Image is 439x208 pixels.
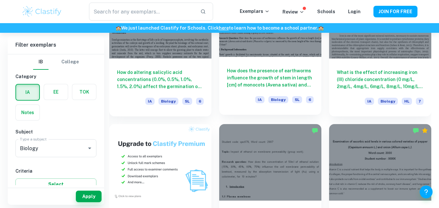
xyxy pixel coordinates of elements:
button: College [61,54,79,70]
img: Clastify logo [22,5,62,18]
span: Biology [268,96,288,103]
span: 🏫 [116,25,121,31]
span: IA [145,98,155,105]
button: Apply [76,191,102,202]
span: 6 [196,98,204,105]
h6: Subject [15,128,96,135]
div: Premium [422,127,428,134]
p: Exemplars [240,8,270,15]
h6: We just launched Clastify for Schools. Click to learn how to become a school partner. [1,24,438,32]
h6: Filter exemplars [8,36,104,54]
button: Notes [16,105,40,120]
h6: Criteria [15,167,96,175]
button: IA [16,85,39,100]
button: Select [15,178,96,190]
h6: How does the presence of earthworms influence the growth of stem in length [cm] of monocots (Aven... [227,67,314,88]
button: EE [44,84,68,100]
span: 7 [416,98,424,105]
h6: What is the effect of increasing iron (III) chloride concentration (0 mg/L, 2mg/L, 4mg/L, 6mg/L, ... [337,69,424,90]
span: 6 [306,96,314,103]
a: here [219,25,229,31]
span: 🏫 [318,25,324,31]
input: Search for any exemplars... [89,3,195,21]
h6: Category [15,73,96,80]
img: Thumbnail [109,124,211,201]
span: IA [255,96,264,103]
span: Biology [378,98,398,105]
span: IA [365,98,374,105]
img: Marked [413,127,419,134]
span: Biology [158,98,178,105]
button: Open [85,144,94,153]
a: Login [348,9,361,14]
span: SL [292,96,302,103]
img: Marked [312,127,318,134]
button: IB [33,54,49,70]
label: Type a subject [20,136,47,142]
span: HL [402,98,412,105]
button: TOK [72,84,96,100]
p: Review [282,8,304,15]
h6: How do altering salicylic acid concentrations (0.0%, 0.5%, 1.0%, 1.5%, 2.0%) affect the germinati... [117,69,204,90]
div: Filter type choice [33,54,79,70]
button: JOIN FOR FREE [373,6,417,17]
span: SL [182,98,192,105]
button: Help and Feedback [420,185,433,198]
a: Schools [317,9,335,14]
